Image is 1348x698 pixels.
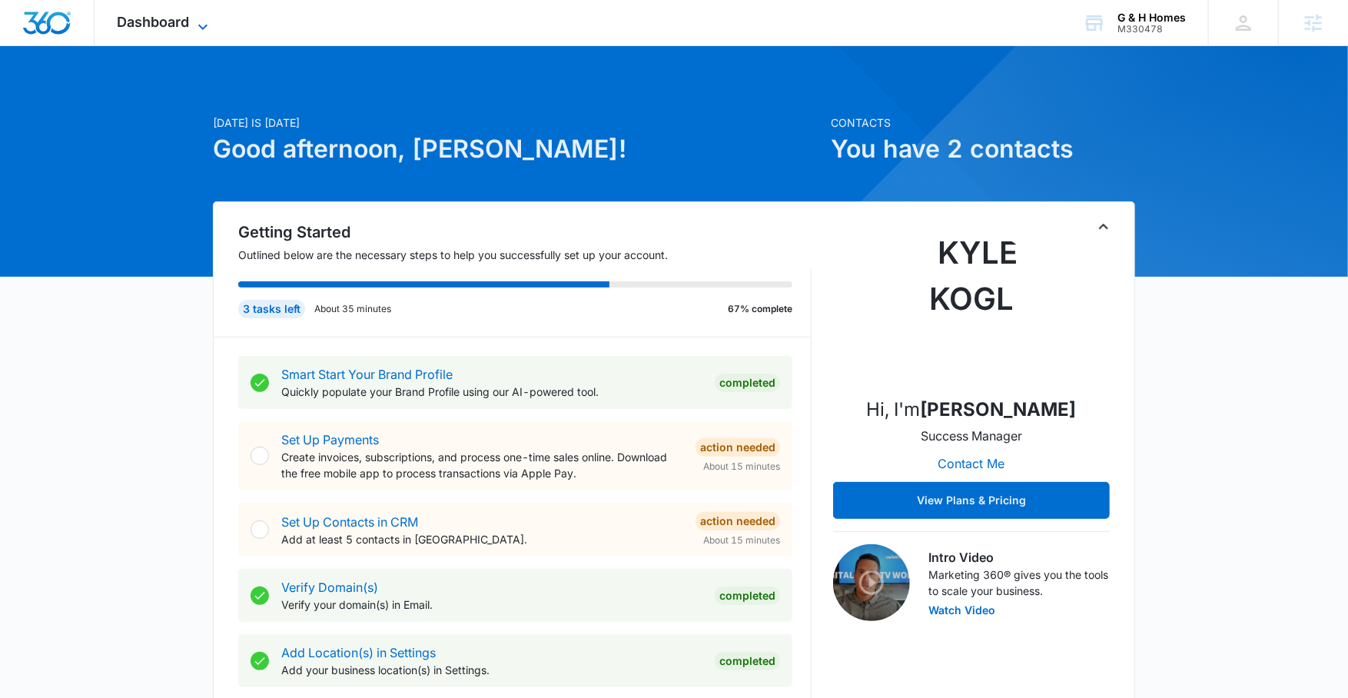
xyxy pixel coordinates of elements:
a: Set Up Payments [281,432,379,447]
p: Verify your domain(s) in Email. [281,597,702,613]
span: About 15 minutes [703,460,780,474]
p: Add your business location(s) in Settings. [281,662,702,678]
img: Intro Video [833,544,910,621]
a: Add Location(s) in Settings [281,645,436,660]
span: About 15 minutes [703,533,780,547]
button: Toggle Collapse [1094,218,1113,236]
p: [DATE] is [DATE] [213,115,822,131]
p: Add at least 5 contacts in [GEOGRAPHIC_DATA]. [281,531,683,547]
button: Contact Me [923,445,1021,482]
div: account id [1117,24,1186,35]
h1: Good afternoon, [PERSON_NAME]! [213,131,822,168]
button: Watch Video [928,605,995,616]
div: 3 tasks left [238,300,305,318]
p: Marketing 360® gives you the tools to scale your business. [928,567,1110,599]
h2: Getting Started [238,221,812,244]
h1: You have 2 contacts [831,131,1135,168]
p: Success Manager [921,427,1022,445]
p: 67% complete [728,302,792,316]
strong: [PERSON_NAME] [921,398,1077,420]
a: Set Up Contacts in CRM [281,514,418,530]
a: Verify Domain(s) [281,580,378,595]
p: Create invoices, subscriptions, and process one-time sales online. Download the free mobile app t... [281,449,683,481]
div: Completed [715,374,780,392]
h3: Intro Video [928,548,1110,567]
a: Smart Start Your Brand Profile [281,367,453,382]
p: About 35 minutes [314,302,391,316]
img: Kyle Kogl [895,230,1048,384]
div: Action Needed [696,438,780,457]
button: View Plans & Pricing [833,482,1110,519]
span: Dashboard [118,14,190,30]
div: Action Needed [696,512,780,530]
p: Contacts [831,115,1135,131]
p: Quickly populate your Brand Profile using our AI-powered tool. [281,384,702,400]
div: Completed [715,652,780,670]
p: Outlined below are the necessary steps to help you successfully set up your account. [238,247,812,263]
div: account name [1117,12,1186,24]
div: Completed [715,587,780,605]
p: Hi, I'm [867,396,1077,424]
